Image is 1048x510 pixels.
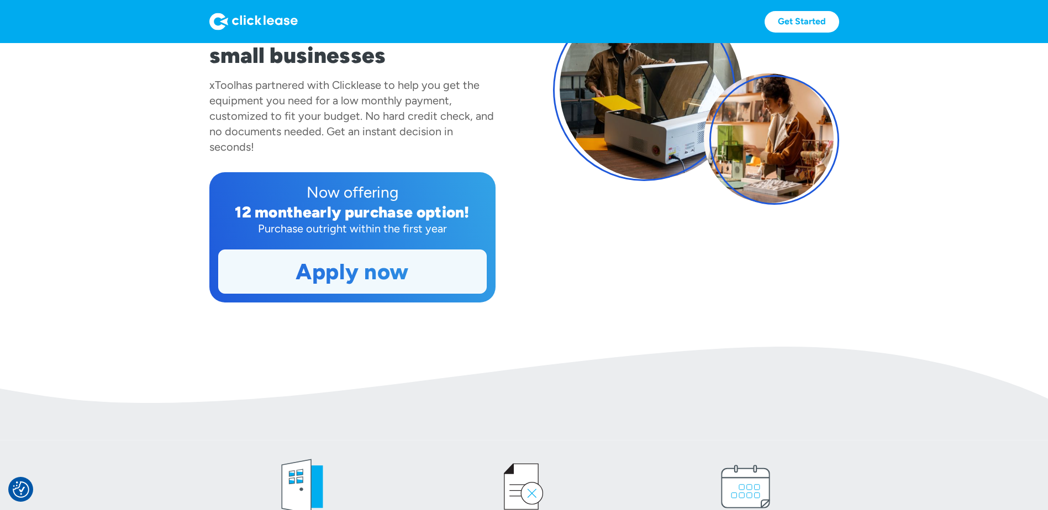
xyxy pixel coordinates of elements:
[13,481,29,498] img: Revisit consent button
[219,250,486,293] a: Apply now
[765,11,839,33] a: Get Started
[235,203,303,221] div: 12 month
[209,13,298,30] img: Logo
[218,181,487,203] div: Now offering
[303,203,470,221] div: early purchase option!
[209,78,494,153] div: has partnered with Clicklease to help you get the equipment you need for a low monthly payment, c...
[218,221,487,236] div: Purchase outright within the first year
[13,481,29,498] button: Consent Preferences
[209,78,236,92] div: xTool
